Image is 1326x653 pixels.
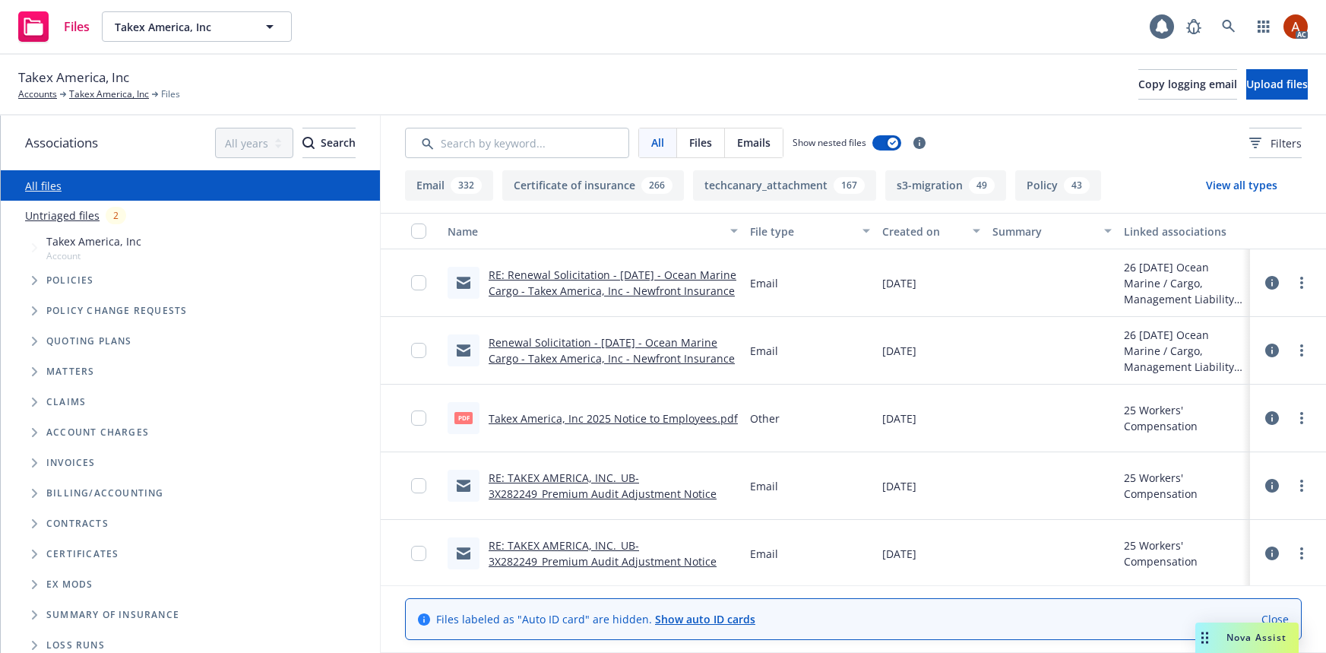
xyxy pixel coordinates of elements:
span: Takex America, Inc [46,233,141,249]
span: [DATE] [882,411,916,426]
span: Files labeled as "Auto ID card" are hidden. [436,611,755,627]
img: photo [1283,14,1308,39]
span: Account [46,249,141,262]
div: 49 [969,177,995,194]
span: Email [750,546,778,562]
span: [DATE] [882,275,916,291]
div: 332 [451,177,482,194]
div: Created on [882,223,964,239]
span: Summary of insurance [46,610,179,620]
span: Associations [25,133,98,153]
span: [DATE] [882,478,916,494]
span: Matters [46,367,94,376]
span: Filters [1271,135,1302,151]
span: Claims [46,398,86,407]
div: File type [750,223,853,239]
div: 25 Workers' Compensation [1124,402,1244,434]
a: Takex America, Inc 2025 Notice to Employees.pdf [489,411,738,426]
a: Show auto ID cards [655,612,755,626]
span: Show nested files [793,136,866,149]
span: Files [64,21,90,33]
span: All [651,135,664,151]
input: Toggle Row Selected [411,411,426,426]
span: Ex Mods [46,580,93,589]
span: Policies [46,276,94,285]
div: 266 [641,177,672,194]
a: more [1293,409,1311,427]
button: View all types [1182,170,1302,201]
a: RE: Renewal Solicitation - [DATE] - Ocean Marine Cargo - Takex America, Inc - Newfront Insurance [489,268,736,298]
span: Invoices [46,458,96,468]
a: Close [1261,611,1289,627]
span: pdf [454,412,473,423]
span: Upload files [1246,77,1308,91]
input: Select all [411,223,426,239]
div: 26 [DATE] Ocean Marine / Cargo, Management Liability, Commercial Umbrella, Foreign Package, Worke... [1124,259,1244,307]
span: Filters [1249,135,1302,151]
a: Untriaged files [25,208,100,223]
span: [DATE] [882,343,916,359]
a: more [1293,477,1311,495]
span: Certificates [46,550,119,559]
span: Email [750,343,778,359]
input: Toggle Row Selected [411,343,426,358]
span: Emails [737,135,771,151]
div: Tree Example [1,230,380,478]
span: Account charges [46,428,149,437]
span: Contracts [46,519,109,528]
span: Email [750,478,778,494]
a: RE: TAKEX AMERICA, INC._UB-3X282249_Premium Audit Adjustment Notice [489,538,717,569]
div: Linked associations [1124,223,1244,239]
button: Name [441,213,744,249]
span: Billing/Accounting [46,489,164,498]
span: Takex America, Inc [115,19,246,35]
span: Email [750,275,778,291]
span: Files [689,135,712,151]
input: Toggle Row Selected [411,275,426,290]
input: Toggle Row Selected [411,478,426,493]
button: Nova Assist [1195,623,1299,653]
button: Email [405,170,493,201]
a: more [1293,274,1311,292]
button: Created on [876,213,986,249]
span: Policy change requests [46,306,187,315]
a: more [1293,544,1311,563]
div: 2 [106,207,126,224]
div: Name [448,223,721,239]
a: RE: TAKEX AMERICA, INC._UB-3X282249_Premium Audit Adjustment Notice [489,471,717,501]
div: Search [302,128,356,157]
button: Takex America, Inc [102,11,292,42]
svg: Search [302,137,315,149]
span: Other [750,411,780,426]
span: Nova Assist [1226,631,1286,644]
button: Summary [986,213,1119,249]
button: s3-migration [885,170,1006,201]
a: Takex America, Inc [69,87,149,101]
div: 25 Workers' Compensation [1124,537,1244,569]
input: Search by keyword... [405,128,629,158]
a: All files [25,179,62,193]
button: File type [744,213,876,249]
button: Filters [1249,128,1302,158]
div: 167 [834,177,865,194]
span: Files [161,87,180,101]
button: Copy logging email [1138,69,1237,100]
a: Report a Bug [1179,11,1209,42]
button: Linked associations [1118,213,1250,249]
div: 43 [1064,177,1090,194]
span: [DATE] [882,546,916,562]
a: Switch app [1248,11,1279,42]
button: SearchSearch [302,128,356,158]
button: techcanary_attachment [693,170,876,201]
div: 25 Workers' Compensation [1124,470,1244,502]
div: Summary [992,223,1096,239]
span: Takex America, Inc [18,68,129,87]
div: 26 [DATE] Ocean Marine / Cargo, Management Liability, Commercial Umbrella, Foreign Package, Worke... [1124,327,1244,375]
a: more [1293,341,1311,360]
button: Policy [1015,170,1101,201]
a: Files [12,5,96,48]
span: Copy logging email [1138,77,1237,91]
a: Search [1214,11,1244,42]
span: Loss Runs [46,641,105,650]
a: Accounts [18,87,57,101]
